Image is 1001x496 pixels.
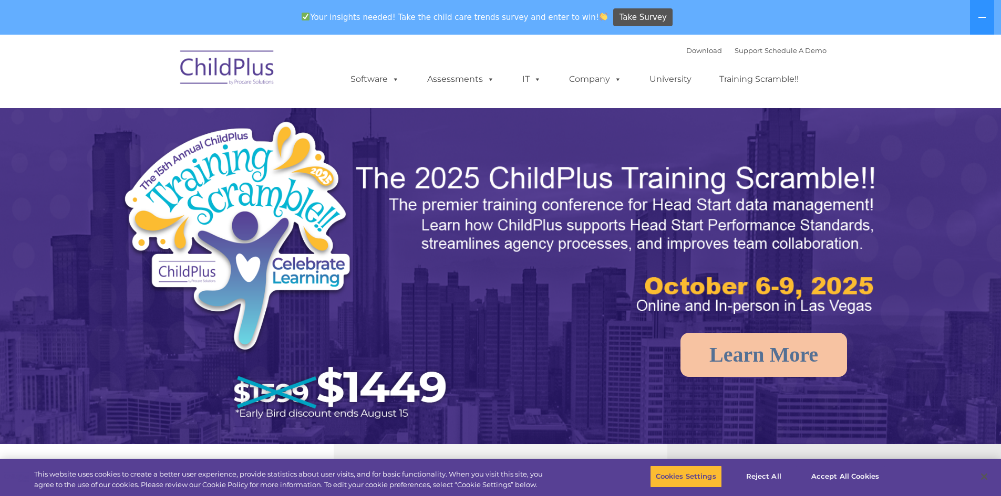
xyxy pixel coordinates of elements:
a: Learn More [680,333,847,377]
a: University [639,69,702,90]
span: Last name [146,69,178,77]
span: Your insights needed! Take the child care trends survey and enter to win! [297,7,612,27]
img: ChildPlus by Procare Solutions [175,43,280,96]
a: IT [512,69,552,90]
a: Assessments [417,69,505,90]
button: Close [973,465,996,488]
button: Accept All Cookies [806,466,885,488]
span: Take Survey [620,8,667,27]
a: Training Scramble!! [709,69,809,90]
a: Schedule A Demo [765,46,827,55]
a: Support [735,46,762,55]
div: This website uses cookies to create a better user experience, provide statistics about user visit... [34,469,551,490]
font: | [686,46,827,55]
a: Software [340,69,410,90]
img: ✅ [302,13,309,20]
span: Phone number [146,112,191,120]
a: Download [686,46,722,55]
button: Reject All [731,466,797,488]
img: 👏 [600,13,607,20]
a: Take Survey [613,8,673,27]
a: Company [559,69,632,90]
button: Cookies Settings [650,466,722,488]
